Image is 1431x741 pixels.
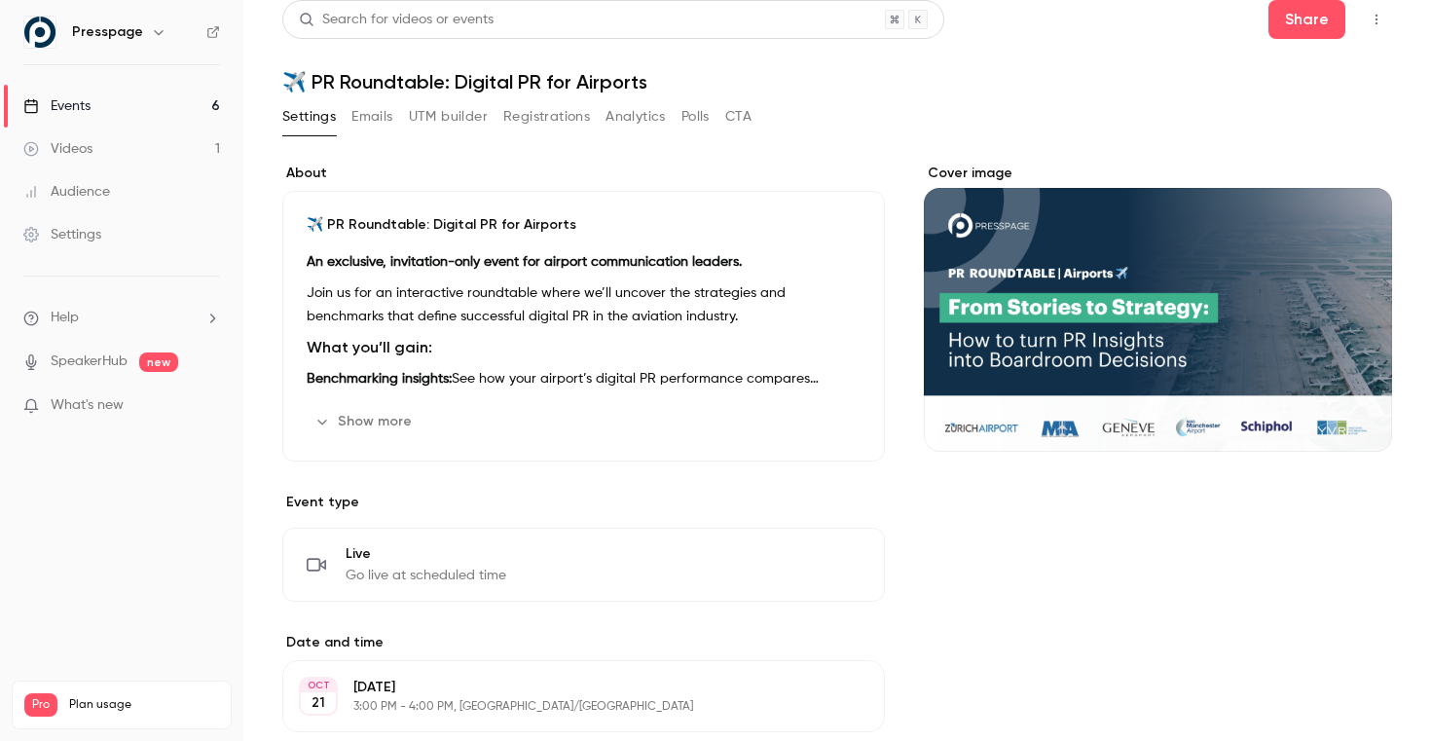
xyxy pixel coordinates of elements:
[307,372,452,386] strong: Benchmarking insights:
[23,139,92,159] div: Videos
[69,697,219,713] span: Plan usage
[346,544,506,564] span: Live
[346,566,506,585] span: Go live at scheduled time
[503,101,590,132] button: Registrations
[139,352,178,372] span: new
[351,101,392,132] button: Emails
[282,70,1392,93] h1: ✈️ PR Roundtable: Digital PR for Airports
[307,255,742,269] strong: An exclusive, invitation-only event for airport communication leaders.
[353,678,782,697] p: [DATE]
[23,308,220,328] li: help-dropdown-opener
[307,336,861,359] h3: What you’ll gain:
[282,164,885,183] label: About
[725,101,752,132] button: CTA
[282,101,336,132] button: Settings
[605,101,666,132] button: Analytics
[307,406,423,437] button: Show more
[282,633,885,652] label: Date and time
[51,352,128,372] a: SpeakerHub
[681,101,710,132] button: Polls
[282,493,885,512] p: Event type
[299,10,494,30] div: Search for videos or events
[307,281,861,328] p: Join us for an interactive roundtable where we’ll uncover the strategies and benchmarks that defi...
[409,101,488,132] button: UTM builder
[924,164,1392,452] section: Cover image
[72,22,143,42] h6: Presspage
[23,96,91,116] div: Events
[51,308,79,328] span: Help
[24,17,55,48] img: Presspage
[51,395,124,416] span: What's new
[307,215,861,235] p: ✈️ PR Roundtable: Digital PR for Airports
[312,693,325,713] p: 21
[924,164,1392,183] label: Cover image
[307,367,861,390] p: See how your airport’s digital PR performance compares against peers worldwide, and learn the ind...
[23,182,110,202] div: Audience
[197,397,220,415] iframe: Noticeable Trigger
[353,699,782,715] p: 3:00 PM - 4:00 PM, [GEOGRAPHIC_DATA]/[GEOGRAPHIC_DATA]
[24,693,57,717] span: Pro
[23,225,101,244] div: Settings
[301,679,336,692] div: OCT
